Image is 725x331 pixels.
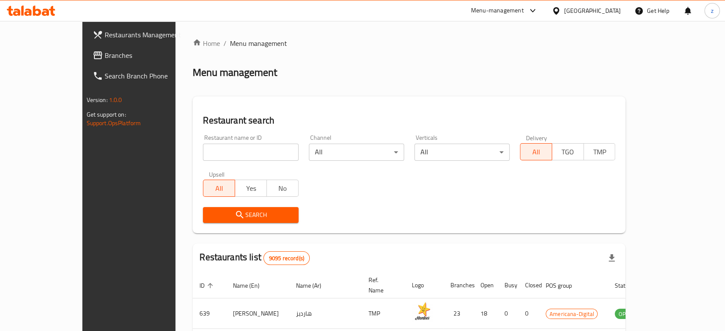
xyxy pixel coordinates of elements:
span: ID [199,280,216,291]
label: Upsell [209,171,225,177]
div: All [414,144,510,161]
th: Branches [444,272,474,298]
div: [GEOGRAPHIC_DATA] [564,6,621,15]
span: Ref. Name [369,275,395,295]
th: Open [474,272,498,298]
td: 0 [518,298,539,329]
span: Name (Ar) [296,280,332,291]
td: 18 [474,298,498,329]
span: Name (En) [233,280,271,291]
span: POS group [546,280,583,291]
a: Home [193,38,220,48]
span: TGO [556,146,580,158]
td: 0 [498,298,518,329]
span: Menu management [230,38,287,48]
th: Closed [518,272,539,298]
span: 1.0.0 [109,94,122,105]
button: TGO [552,143,584,160]
a: Branches [86,45,203,66]
td: هارديز [289,298,362,329]
span: Search [210,210,291,220]
span: All [207,182,232,195]
span: TMP [587,146,612,158]
button: No [266,180,299,197]
nav: breadcrumb [193,38,625,48]
h2: Restaurant search [203,114,615,127]
button: All [520,143,552,160]
td: 23 [444,298,474,329]
span: z [711,6,713,15]
button: Search [203,207,298,223]
th: Logo [405,272,444,298]
td: TMP [362,298,405,329]
div: Export file [601,248,622,268]
span: Get support on: [87,109,126,120]
th: Busy [498,272,518,298]
span: 9095 record(s) [264,254,309,262]
a: Restaurants Management [86,24,203,45]
span: OPEN [615,309,636,319]
span: Branches [105,50,196,60]
span: Version: [87,94,108,105]
div: Total records count [263,251,310,265]
li: / [224,38,227,48]
span: Status [615,280,643,291]
span: Search Branch Phone [105,71,196,81]
h2: Restaurants list [199,251,310,265]
label: Delivery [526,135,547,141]
input: Search for restaurant name or ID.. [203,144,298,161]
div: Menu-management [471,6,524,16]
h2: Menu management [193,66,277,79]
a: Support.OpsPlatform [87,117,141,129]
img: Hardee's [412,301,433,322]
span: No [270,182,295,195]
a: Search Branch Phone [86,66,203,86]
button: Yes [235,180,267,197]
span: Americana-Digital [546,309,597,319]
span: Yes [239,182,263,195]
span: All [524,146,549,158]
td: 639 [193,298,226,329]
button: TMP [583,143,616,160]
td: [PERSON_NAME] [226,298,289,329]
span: Restaurants Management [105,30,196,40]
div: All [309,144,404,161]
button: All [203,180,235,197]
